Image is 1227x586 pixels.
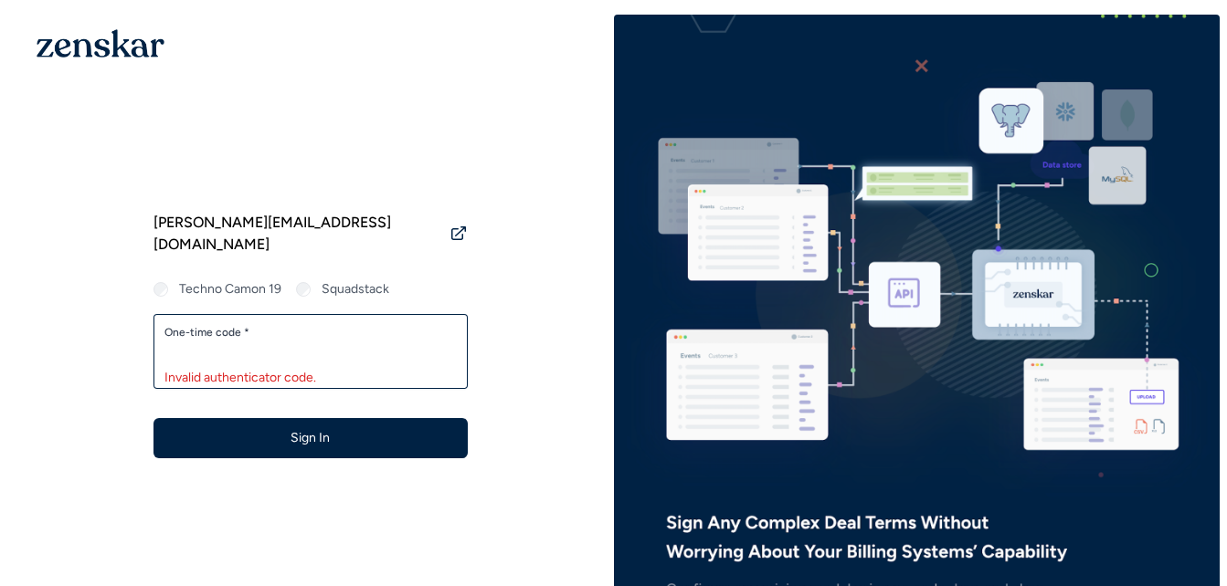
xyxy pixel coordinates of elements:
span: [PERSON_NAME][EMAIL_ADDRESS][DOMAIN_NAME] [153,212,442,256]
label: Squadstack [322,281,389,297]
img: 1OGAJ2xQqyY4LXKgY66KYq0eOWRCkrZdAb3gUhuVAqdWPZE9SRJmCz+oDMSn4zDLXe31Ii730ItAGKgCKgCCgCikA4Av8PJUP... [37,29,164,58]
div: Invalid authenticator code. [164,369,457,387]
label: One-time code * [164,325,457,340]
label: Techno Camon 19 [179,281,281,297]
button: Sign In [153,418,468,458]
